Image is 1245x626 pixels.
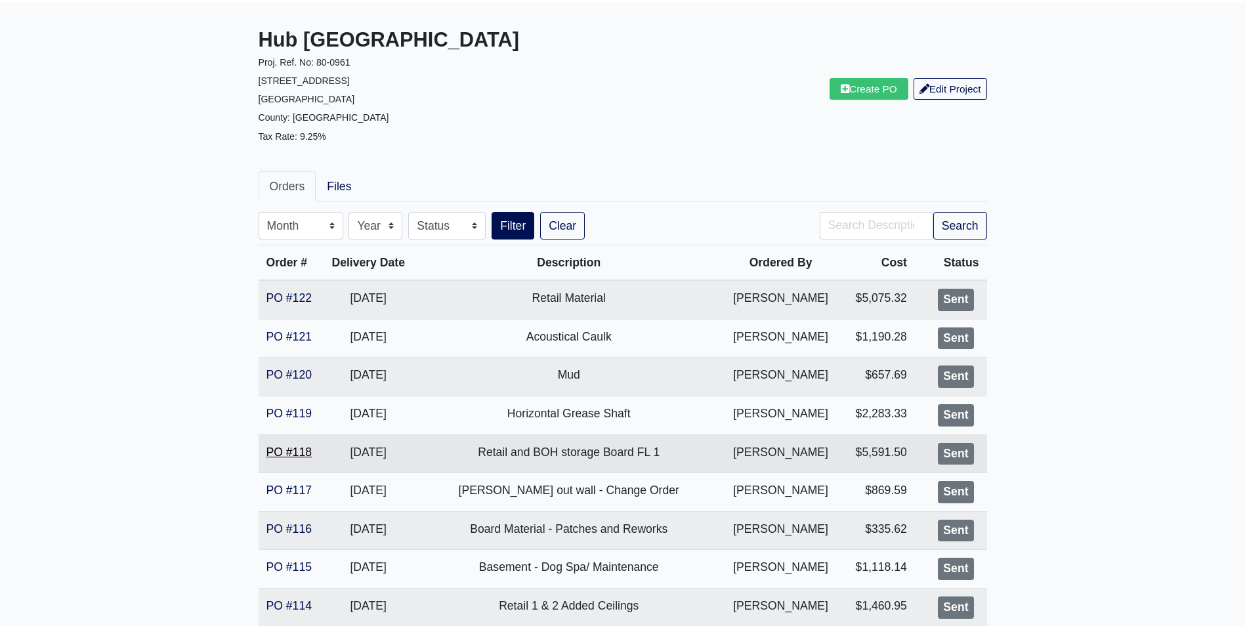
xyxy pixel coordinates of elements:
[723,280,838,319] td: [PERSON_NAME]
[266,407,312,420] a: PO #119
[266,522,312,535] a: PO #116
[838,434,915,473] td: $5,591.50
[266,446,312,459] a: PO #118
[723,550,838,589] td: [PERSON_NAME]
[322,550,415,589] td: [DATE]
[316,171,362,201] a: Files
[259,112,389,123] small: County: [GEOGRAPHIC_DATA]
[415,511,723,550] td: Board Material - Patches and Reworks
[938,404,973,427] div: Sent
[820,212,933,240] input: Search
[259,75,350,86] small: [STREET_ADDRESS]
[938,520,973,542] div: Sent
[322,434,415,473] td: [DATE]
[838,396,915,434] td: $2,283.33
[838,358,915,396] td: $657.69
[415,550,723,589] td: Basement - Dog Spa/ Maintenance
[322,511,415,550] td: [DATE]
[322,358,415,396] td: [DATE]
[415,473,723,512] td: [PERSON_NAME] out wall - Change Order
[266,599,312,612] a: PO #114
[938,481,973,503] div: Sent
[259,94,355,104] small: [GEOGRAPHIC_DATA]
[415,434,723,473] td: Retail and BOH storage Board FL 1
[938,289,973,311] div: Sent
[723,511,838,550] td: [PERSON_NAME]
[322,396,415,434] td: [DATE]
[830,78,908,100] a: Create PO
[723,245,838,281] th: Ordered By
[933,212,987,240] button: Search
[415,245,723,281] th: Description
[259,131,326,142] small: Tax Rate: 9.25%
[938,558,973,580] div: Sent
[259,28,613,52] h3: Hub [GEOGRAPHIC_DATA]
[266,368,312,381] a: PO #120
[838,550,915,589] td: $1,118.14
[266,291,312,304] a: PO #122
[415,280,723,319] td: Retail Material
[938,596,973,619] div: Sent
[914,78,987,100] a: Edit Project
[915,245,987,281] th: Status
[938,443,973,465] div: Sent
[322,280,415,319] td: [DATE]
[838,319,915,358] td: $1,190.28
[723,358,838,396] td: [PERSON_NAME]
[415,358,723,396] td: Mud
[838,473,915,512] td: $869.59
[415,319,723,358] td: Acoustical Caulk
[723,473,838,512] td: [PERSON_NAME]
[322,319,415,358] td: [DATE]
[838,280,915,319] td: $5,075.32
[723,396,838,434] td: [PERSON_NAME]
[540,212,585,240] a: Clear
[938,327,973,350] div: Sent
[723,434,838,473] td: [PERSON_NAME]
[322,473,415,512] td: [DATE]
[838,511,915,550] td: $335.62
[266,560,312,574] a: PO #115
[322,245,415,281] th: Delivery Date
[259,245,322,281] th: Order #
[259,171,316,201] a: Orders
[723,319,838,358] td: [PERSON_NAME]
[938,365,973,388] div: Sent
[838,245,915,281] th: Cost
[266,484,312,497] a: PO #117
[266,330,312,343] a: PO #121
[259,57,350,68] small: Proj. Ref. No: 80-0961
[415,396,723,434] td: Horizontal Grease Shaft
[492,212,534,240] button: Filter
